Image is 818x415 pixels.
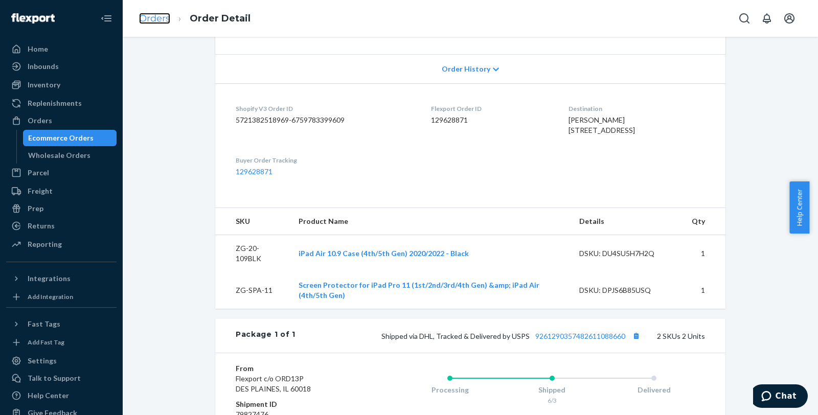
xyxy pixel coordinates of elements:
[6,218,117,234] a: Returns
[28,61,59,72] div: Inbounds
[28,133,94,143] div: Ecommerce Orders
[236,167,272,176] a: 129628871
[215,235,290,272] td: ZG-20-109BLK
[23,147,117,164] a: Wholesale Orders
[28,116,52,126] div: Orders
[11,13,55,24] img: Flexport logo
[6,112,117,129] a: Orders
[28,44,48,54] div: Home
[381,332,643,340] span: Shipped via DHL, Tracked & Delivered by USPS
[535,332,625,340] a: 9261290357482611088660
[789,181,809,234] button: Help Center
[28,80,60,90] div: Inventory
[734,8,755,29] button: Open Search Box
[28,221,55,231] div: Returns
[28,203,43,214] div: Prep
[431,104,552,113] dt: Flexport Order ID
[579,285,675,295] div: DSKU: DPJS6B85USQ
[299,281,539,299] a: Screen Protector for iPad Pro 11 (1st/2nd/3rd/4th Gen) &amp; iPad Air (4th/5th Gen)
[684,272,725,309] td: 1
[6,200,117,217] a: Prep
[236,399,358,409] dt: Shipment ID
[28,338,64,347] div: Add Fast Tag
[299,249,469,258] a: iPad Air 10.9 Case (4th/5th Gen) 2020/2022 - Black
[28,319,60,329] div: Fast Tags
[190,13,251,24] a: Order Detail
[684,208,725,235] th: Qty
[28,292,73,301] div: Add Integration
[28,373,81,383] div: Talk to Support
[236,104,415,113] dt: Shopify V3 Order ID
[23,130,117,146] a: Ecommerce Orders
[501,396,603,405] div: 6/3
[215,208,290,235] th: SKU
[6,291,117,303] a: Add Integration
[28,273,71,284] div: Integrations
[6,41,117,57] a: Home
[139,13,170,24] a: Orders
[6,270,117,287] button: Integrations
[779,8,800,29] button: Open account menu
[6,77,117,93] a: Inventory
[236,374,311,393] span: Flexport c/o ORD13P DES PLAINES, IL 60018
[579,248,675,259] div: DSKU: DU4SU5H7H2Q
[236,115,415,125] dd: 5721382518969-6759783399609
[603,385,705,395] div: Delivered
[6,316,117,332] button: Fast Tags
[6,236,117,252] a: Reporting
[757,8,777,29] button: Open notifications
[28,239,62,249] div: Reporting
[236,329,296,342] div: Package 1 of 1
[28,98,82,108] div: Replenishments
[6,336,117,349] a: Add Fast Tag
[28,356,57,366] div: Settings
[6,165,117,181] a: Parcel
[399,385,501,395] div: Processing
[442,64,490,74] span: Order History
[569,116,635,134] span: [PERSON_NAME] [STREET_ADDRESS]
[6,95,117,111] a: Replenishments
[236,156,415,165] dt: Buyer Order Tracking
[131,4,259,34] ol: breadcrumbs
[296,329,705,342] div: 2 SKUs 2 Units
[215,272,290,309] td: ZG-SPA-11
[236,363,358,374] dt: From
[569,104,705,113] dt: Destination
[96,8,117,29] button: Close Navigation
[28,150,90,160] div: Wholesale Orders
[6,58,117,75] a: Inbounds
[753,384,808,410] iframe: Opens a widget where you can chat to one of our agents
[6,370,117,386] button: Talk to Support
[290,208,571,235] th: Product Name
[6,353,117,369] a: Settings
[684,235,725,272] td: 1
[629,329,643,342] button: Copy tracking number
[28,390,69,401] div: Help Center
[431,115,552,125] dd: 129628871
[28,168,49,178] div: Parcel
[571,208,684,235] th: Details
[6,387,117,404] a: Help Center
[28,186,53,196] div: Freight
[501,385,603,395] div: Shipped
[6,183,117,199] a: Freight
